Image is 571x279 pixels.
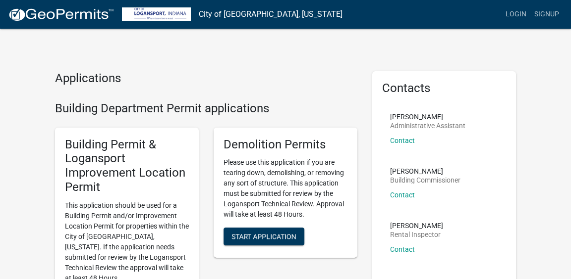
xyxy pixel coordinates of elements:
[224,228,304,245] button: Start Application
[390,137,415,144] a: Contact
[55,101,357,116] h4: Building Department Permit applications
[55,71,357,86] h4: Applications
[390,222,443,229] p: [PERSON_NAME]
[65,138,189,194] h5: Building Permit & Logansport Improvement Location Permit
[224,138,347,152] h5: Demolition Permits
[390,168,460,175] p: [PERSON_NAME]
[224,157,347,220] p: Please use this application if you are tearing down, demolishing, or removing any sort of structu...
[390,231,443,238] p: Rental Inspector
[382,81,506,95] h5: Contacts
[530,5,563,24] a: Signup
[390,177,460,184] p: Building Commissioner
[231,232,296,240] span: Start Application
[502,5,530,24] a: Login
[390,122,465,129] p: Administrative Assistant
[390,191,415,199] a: Contact
[390,113,465,120] p: [PERSON_NAME]
[122,7,191,21] img: City of Logansport, Indiana
[390,245,415,253] a: Contact
[199,6,343,23] a: City of [GEOGRAPHIC_DATA], [US_STATE]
